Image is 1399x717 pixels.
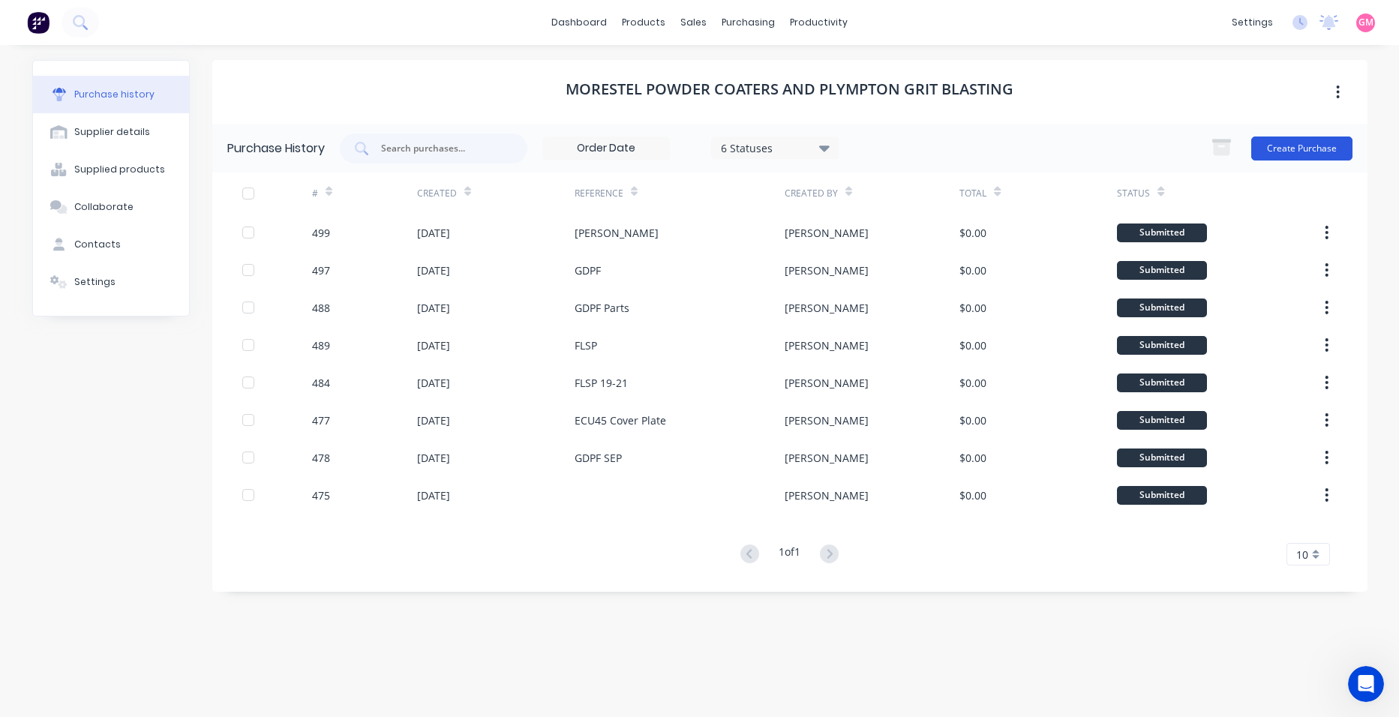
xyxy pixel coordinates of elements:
[1117,261,1207,280] div: Submitted
[1348,666,1384,702] iframe: Intercom live chat
[575,337,597,353] div: FLSP
[575,300,629,316] div: GDPF Parts
[33,76,189,113] button: Purchase history
[959,487,986,503] div: $0.00
[312,337,330,353] div: 489
[33,263,189,301] button: Settings
[74,238,121,251] div: Contacts
[566,80,1013,98] h1: Morestel Powder Coaters and Plympton Grit Blasting
[1117,448,1207,467] div: Submitted
[417,375,450,391] div: [DATE]
[785,375,869,391] div: [PERSON_NAME]
[575,412,666,428] div: ECU45 Cover Plate
[1117,486,1207,505] div: Submitted
[33,226,189,263] button: Contacts
[785,487,869,503] div: [PERSON_NAME]
[417,262,450,278] div: [DATE]
[575,187,623,200] div: Reference
[782,11,855,34] div: productivity
[1358,16,1373,29] span: GM
[673,11,714,34] div: sales
[74,275,116,289] div: Settings
[785,262,869,278] div: [PERSON_NAME]
[227,139,325,157] div: Purchase History
[575,262,601,278] div: GDPF
[74,88,155,101] div: Purchase history
[417,337,450,353] div: [DATE]
[312,450,330,466] div: 478
[959,412,986,428] div: $0.00
[1251,136,1352,160] button: Create Purchase
[417,225,450,241] div: [DATE]
[575,450,622,466] div: GDPF SEP
[785,225,869,241] div: [PERSON_NAME]
[417,487,450,503] div: [DATE]
[1296,547,1308,562] span: 10
[779,544,800,565] div: 1 of 1
[33,188,189,226] button: Collaborate
[721,139,828,155] div: 6 Statuses
[959,262,986,278] div: $0.00
[785,300,869,316] div: [PERSON_NAME]
[959,300,986,316] div: $0.00
[575,225,659,241] div: [PERSON_NAME]
[417,187,457,200] div: Created
[312,262,330,278] div: 497
[1117,336,1207,355] div: Submitted
[1224,11,1280,34] div: settings
[959,337,986,353] div: $0.00
[74,125,150,139] div: Supplier details
[1117,223,1207,242] div: Submitted
[417,412,450,428] div: [DATE]
[74,200,134,214] div: Collaborate
[785,450,869,466] div: [PERSON_NAME]
[543,137,669,160] input: Order Date
[380,141,504,156] input: Search purchases...
[1117,373,1207,392] div: Submitted
[959,187,986,200] div: Total
[785,187,838,200] div: Created By
[312,412,330,428] div: 477
[544,11,614,34] a: dashboard
[312,375,330,391] div: 484
[575,375,628,391] div: FLSP 19-21
[417,450,450,466] div: [DATE]
[33,151,189,188] button: Supplied products
[959,450,986,466] div: $0.00
[33,113,189,151] button: Supplier details
[785,337,869,353] div: [PERSON_NAME]
[417,300,450,316] div: [DATE]
[27,11,50,34] img: Factory
[714,11,782,34] div: purchasing
[959,225,986,241] div: $0.00
[785,412,869,428] div: [PERSON_NAME]
[1117,298,1207,317] div: Submitted
[614,11,673,34] div: products
[959,375,986,391] div: $0.00
[312,300,330,316] div: 488
[312,187,318,200] div: #
[1117,187,1150,200] div: Status
[74,163,165,176] div: Supplied products
[312,487,330,503] div: 475
[1117,411,1207,430] div: Submitted
[312,225,330,241] div: 499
